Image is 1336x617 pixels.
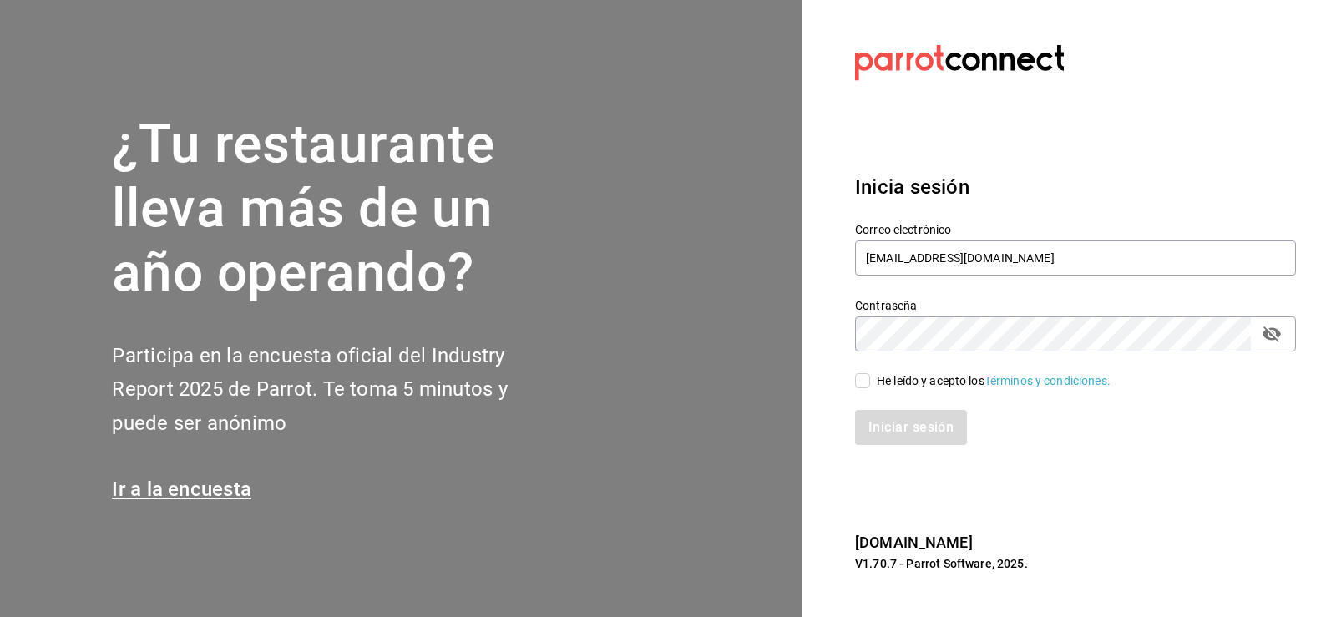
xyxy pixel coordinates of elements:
[855,534,973,551] a: [DOMAIN_NAME]
[855,224,1296,235] label: Correo electrónico
[984,374,1111,387] a: Términos y condiciones.
[877,372,1111,390] div: He leído y acepto los
[112,339,563,441] h2: Participa en la encuesta oficial del Industry Report 2025 de Parrot. Te toma 5 minutos y puede se...
[112,113,563,305] h1: ¿Tu restaurante lleva más de un año operando?
[112,478,251,501] a: Ir a la encuesta
[1258,320,1286,348] button: passwordField
[855,240,1296,276] input: Ingresa tu correo electrónico
[855,300,1296,311] label: Contraseña
[855,172,1296,202] h3: Inicia sesión
[855,555,1296,572] p: V1.70.7 - Parrot Software, 2025.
